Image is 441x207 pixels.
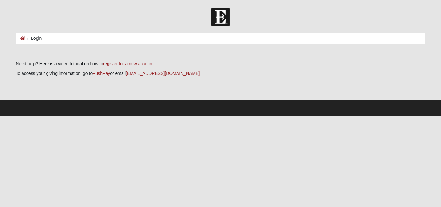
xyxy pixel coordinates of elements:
li: Login [25,35,42,42]
a: PushPay [93,71,110,76]
p: Need help? Here is a video tutorial on how to . [16,60,425,67]
img: Church of Eleven22 Logo [211,8,230,26]
a: [EMAIL_ADDRESS][DOMAIN_NAME] [126,71,200,76]
p: To access your giving information, go to or email [16,70,425,77]
a: register for a new account [103,61,153,66]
